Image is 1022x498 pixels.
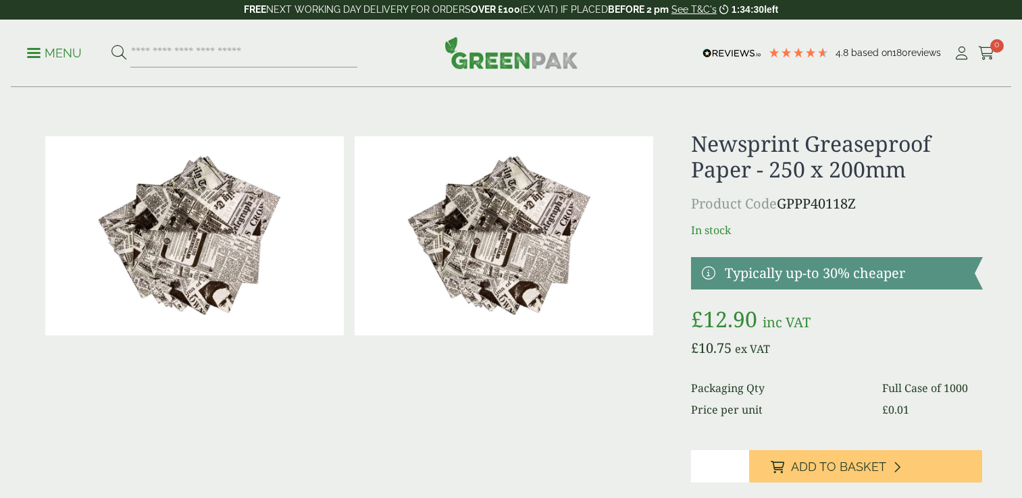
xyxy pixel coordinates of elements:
span: 0 [990,39,1004,53]
div: 4.78 Stars [768,47,829,59]
strong: FREE [244,4,266,15]
dt: Price per unit [691,402,866,418]
span: £ [691,304,703,333]
span: 1:34:30 [732,4,764,15]
span: £ [691,339,698,357]
img: Newsprint Greaseproof Paper 250 X 200mm Full Case 0 [355,136,653,335]
span: ex VAT [735,341,770,356]
span: 180 [892,47,908,58]
p: In stock [691,222,982,238]
span: £ [882,402,888,417]
a: See T&C's [671,4,717,15]
span: Based on [851,47,892,58]
p: GPPP40118Z [691,194,982,214]
img: REVIEWS.io [702,49,761,58]
strong: OVER £100 [471,4,520,15]
strong: BEFORE 2 pm [608,4,669,15]
h1: Newsprint Greaseproof Paper - 250 x 200mm [691,131,982,183]
bdi: 12.90 [691,304,757,333]
i: My Account [953,47,970,60]
bdi: 10.75 [691,339,732,357]
bdi: 0.01 [882,402,909,417]
span: reviews [908,47,941,58]
i: Cart [978,47,995,60]
a: 0 [978,43,995,63]
span: Add to Basket [791,460,886,474]
span: inc VAT [763,313,811,331]
span: left [764,4,778,15]
img: GreenPak Supplies [444,36,578,69]
span: 4.8 [836,47,851,58]
img: Newsprint Greaseproof Paper 250 X 200mm 0 [45,136,344,335]
span: Product Code [691,194,777,213]
a: Menu [27,45,82,59]
p: Menu [27,45,82,61]
dt: Packaging Qty [691,380,866,396]
button: Add to Basket [749,450,982,482]
dd: Full Case of 1000 [882,380,983,396]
